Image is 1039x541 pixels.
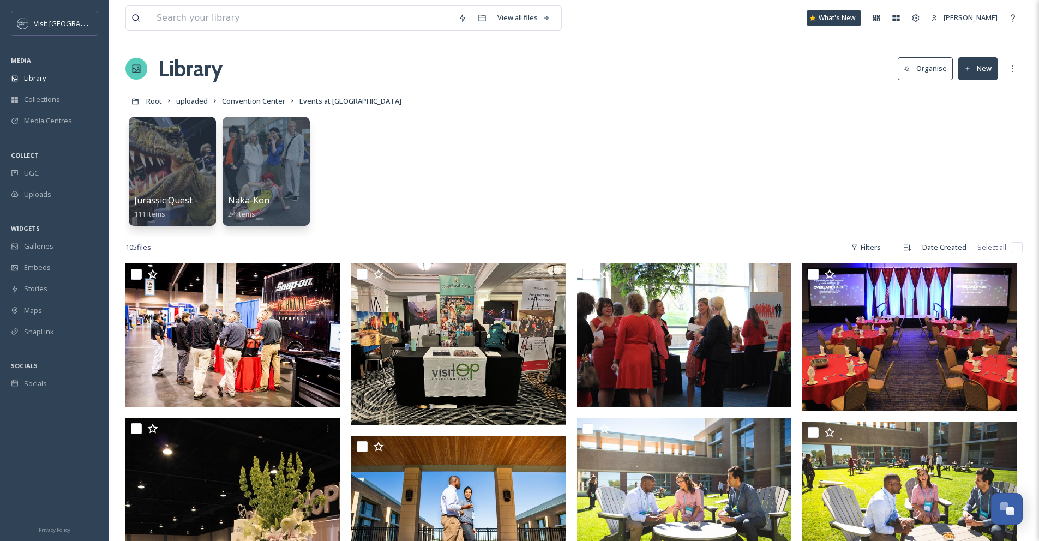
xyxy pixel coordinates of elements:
[176,96,208,106] span: uploaded
[845,237,886,258] div: Filters
[17,18,28,29] img: c3es6xdrejuflcaqpovn.png
[299,94,401,107] a: Events at [GEOGRAPHIC_DATA]
[24,378,47,389] span: Socials
[24,189,51,200] span: Uploads
[299,96,401,106] span: Events at [GEOGRAPHIC_DATA]
[926,7,1003,28] a: [PERSON_NAME]
[24,116,72,126] span: Media Centres
[125,242,151,253] span: 105 file s
[34,18,118,28] span: Visit [GEOGRAPHIC_DATA]
[351,263,566,425] img: conference.jpg
[176,94,208,107] a: uploaded
[24,327,54,337] span: SnapLink
[11,151,39,159] span: COLLECT
[807,10,861,26] a: What's New
[39,526,70,533] span: Privacy Policy
[125,263,340,407] img: JoCoConvCtr-10.jpg
[24,284,47,294] span: Stories
[11,224,40,232] span: WIDGETS
[24,241,53,251] span: Galleries
[158,52,223,85] a: Library
[134,195,220,219] a: Jurassic Quest - 2024111 items
[134,209,165,219] span: 111 items
[146,94,162,107] a: Root
[492,7,556,28] a: View all files
[146,96,162,106] span: Root
[228,195,269,219] a: Naka-Kon24 items
[39,522,70,536] a: Privacy Policy
[228,209,255,219] span: 24 items
[24,94,60,105] span: Collections
[577,263,792,407] img: IMG_8976.JPG
[222,96,285,106] span: Convention Center
[24,168,39,178] span: UGC
[134,194,220,206] span: Jurassic Quest - 2024
[898,57,953,80] button: Organise
[11,362,38,370] span: SOCIALS
[24,305,42,316] span: Maps
[222,94,285,107] a: Convention Center
[802,263,1017,411] img: IMG_4476.JPG
[24,262,51,273] span: Embeds
[958,57,998,80] button: New
[24,73,46,83] span: Library
[151,6,453,30] input: Search your library
[977,242,1006,253] span: Select all
[991,493,1023,525] button: Open Chat
[11,56,31,64] span: MEDIA
[917,237,972,258] div: Date Created
[228,194,269,206] span: Naka-Kon
[944,13,998,22] span: [PERSON_NAME]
